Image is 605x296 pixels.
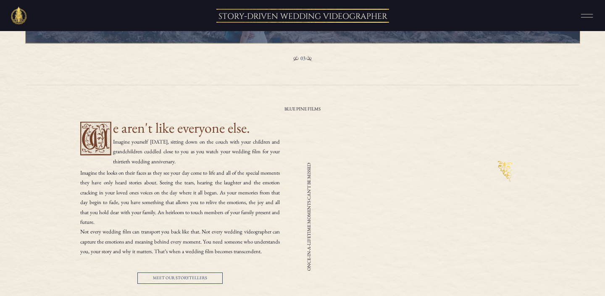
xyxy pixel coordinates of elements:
[275,105,330,113] p: BLUE PINE FILMS
[216,12,389,20] h1: STORY-DRIVEN WEDDING VIDEOGRAPHER
[142,275,218,281] a: meet our storytellers
[80,168,280,250] p: Imagine the looks on their faces as they see your day come to life and all of the special moments...
[313,164,509,272] iframe: 806580600
[305,161,313,272] p: ONCE-IN-A-LIFETIME MOMENTS CAN'T BE MISSED
[282,55,323,62] p: 03
[113,120,280,153] h2: e aren't like everyone else.
[80,122,110,156] h1: W
[113,137,280,168] p: Imagine yourself [DATE], sitting down on the couch with your children and grandchildren cuddled c...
